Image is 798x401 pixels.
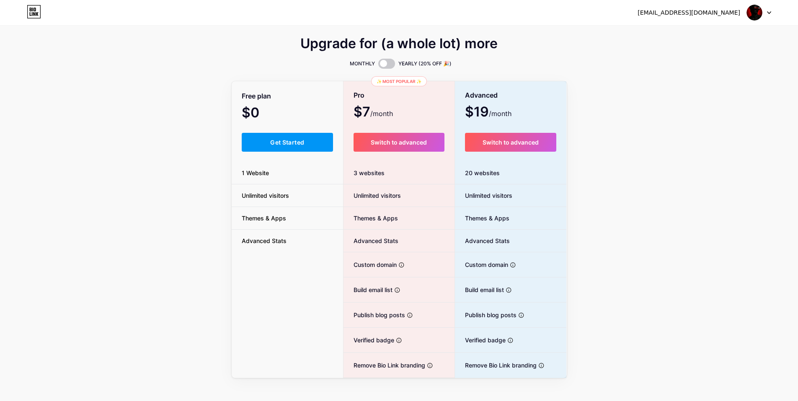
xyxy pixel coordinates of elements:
span: Pro [354,88,364,103]
span: Custom domain [343,260,397,269]
span: MONTHLY [350,60,375,68]
span: Themes & Apps [343,214,398,222]
span: /month [370,109,393,119]
span: Publish blog posts [455,310,517,319]
span: Free plan [242,89,271,103]
span: Advanced Stats [343,236,398,245]
span: Verified badge [455,336,506,344]
span: Get Started [270,139,304,146]
span: /month [489,109,511,119]
span: Advanced Stats [232,236,297,245]
span: Themes & Apps [455,214,509,222]
span: 1 Website [232,168,279,177]
span: Switch to advanced [483,139,539,146]
span: $7 [354,107,393,119]
span: $0 [242,108,282,119]
div: [EMAIL_ADDRESS][DOMAIN_NAME] [638,8,740,17]
span: Remove Bio Link branding [455,361,537,370]
div: ✨ Most popular ✨ [371,76,427,86]
span: Advanced [465,88,498,103]
span: Themes & Apps [232,214,296,222]
span: Build email list [343,285,393,294]
div: 3 websites [343,162,455,184]
span: Remove Bio Link branding [343,361,425,370]
span: Unlimited visitors [343,191,401,200]
div: 20 websites [455,162,567,184]
span: Unlimited visitors [455,191,512,200]
span: Verified badge [343,336,394,344]
span: $19 [465,107,511,119]
button: Get Started [242,133,333,152]
span: Switch to advanced [371,139,427,146]
img: recopypro [746,5,762,21]
span: YEARLY (20% OFF 🎉) [398,60,452,68]
span: Upgrade for (a whole lot) more [300,39,498,49]
span: Advanced Stats [455,236,510,245]
button: Switch to advanced [354,133,444,152]
span: Publish blog posts [343,310,405,319]
span: Build email list [455,285,504,294]
span: Unlimited visitors [232,191,299,200]
span: Custom domain [455,260,508,269]
button: Switch to advanced [465,133,557,152]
